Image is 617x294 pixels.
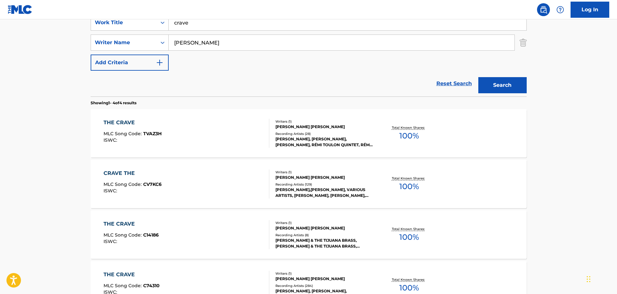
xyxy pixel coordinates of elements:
[275,220,373,225] div: Writers ( 1 )
[104,137,119,143] span: ISWC :
[275,182,373,187] div: Recording Artists ( 129 )
[554,3,567,16] div: Help
[392,125,426,130] p: Total Known Shares:
[433,76,475,91] a: Reset Search
[104,188,119,194] span: ISWC :
[104,271,160,279] div: THE CRAVE
[91,100,136,106] p: Showing 1 - 4 of 4 results
[399,282,419,294] span: 100 %
[556,6,564,14] img: help
[275,131,373,136] div: Recording Artists ( 28 )
[8,5,33,14] img: MLC Logo
[571,2,609,18] a: Log In
[585,263,617,294] iframe: Chat Widget
[143,131,162,137] span: TVAZ3H
[399,231,419,243] span: 100 %
[143,283,160,289] span: C74310
[275,283,373,288] div: Recording Artists ( 284 )
[392,176,426,181] p: Total Known Shares:
[91,15,527,96] form: Search Form
[104,169,162,177] div: CRAVE THE
[104,238,119,244] span: ISWC :
[275,233,373,238] div: Recording Artists ( 8 )
[91,109,527,157] a: THE CRAVEMLC Song Code:TVAZ3HISWC:Writers (1)[PERSON_NAME] [PERSON_NAME]Recording Artists (28)[PE...
[275,187,373,198] div: [PERSON_NAME],[PERSON_NAME], VARIOUS ARTISTS, [PERSON_NAME], [PERSON_NAME], [PERSON_NAME]
[275,271,373,276] div: Writers ( 1 )
[275,238,373,249] div: [PERSON_NAME] & THE TIJUANA BRASS, [PERSON_NAME] & THE TIJUANA BRASS, [PERSON_NAME] & THE TIJUANA...
[275,124,373,130] div: [PERSON_NAME] [PERSON_NAME]
[156,59,164,66] img: 9d2ae6d4665cec9f34b9.svg
[537,3,550,16] a: Public Search
[104,181,143,187] span: MLC Song Code :
[104,232,143,238] span: MLC Song Code :
[275,175,373,180] div: [PERSON_NAME] [PERSON_NAME]
[399,130,419,142] span: 100 %
[91,55,169,71] button: Add Criteria
[392,277,426,282] p: Total Known Shares:
[275,276,373,282] div: [PERSON_NAME] [PERSON_NAME]
[91,210,527,259] a: THE CRAVEMLC Song Code:C14186ISWC:Writers (1)[PERSON_NAME] [PERSON_NAME]Recording Artists (8)[PER...
[399,181,419,192] span: 100 %
[275,136,373,148] div: [PERSON_NAME], [PERSON_NAME], [PERSON_NAME], RÉMI TOULON QUINTET, RÉMI TOULON QUINTET
[392,227,426,231] p: Total Known Shares:
[478,77,527,93] button: Search
[143,232,159,238] span: C14186
[95,39,153,46] div: Writer Name
[275,119,373,124] div: Writers ( 1 )
[91,160,527,208] a: CRAVE THEMLC Song Code:CV7KC6ISWC:Writers (1)[PERSON_NAME] [PERSON_NAME]Recording Artists (129)[P...
[520,35,527,51] img: Delete Criterion
[104,283,143,289] span: MLC Song Code :
[104,131,143,137] span: MLC Song Code :
[540,6,547,14] img: search
[104,119,162,127] div: THE CRAVE
[275,170,373,175] div: Writers ( 1 )
[275,225,373,231] div: [PERSON_NAME] [PERSON_NAME]
[95,19,153,26] div: Work Title
[104,220,159,228] div: THE CRAVE
[143,181,162,187] span: CV7KC6
[587,269,591,289] div: Drag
